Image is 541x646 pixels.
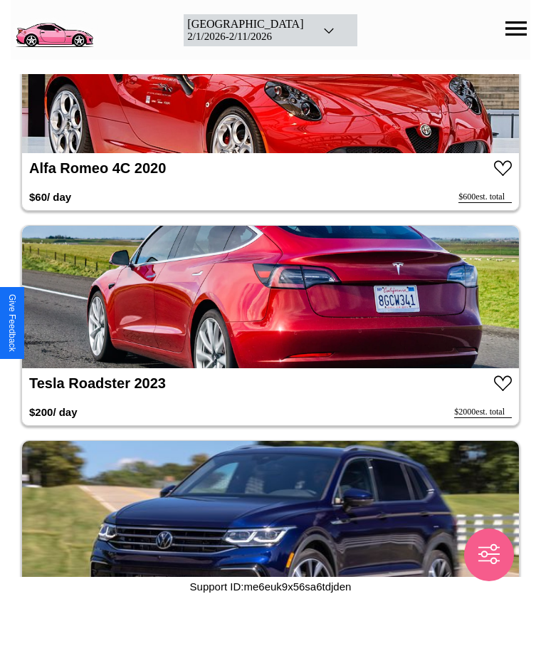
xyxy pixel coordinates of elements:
[29,160,166,176] a: Alfa Romeo 4C 2020
[454,407,512,418] div: $ 2000 est. total
[29,399,78,425] h3: $ 200 / day
[187,18,303,31] div: [GEOGRAPHIC_DATA]
[7,294,17,352] div: Give Feedback
[190,577,352,596] p: Support ID: me6euk9x56sa6tdjden
[458,192,512,203] div: $ 600 est. total
[29,184,71,210] h3: $ 60 / day
[29,375,166,391] a: Tesla Roadster 2023
[187,31,303,43] div: 2 / 1 / 2026 - 2 / 11 / 2026
[11,7,98,50] img: logo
